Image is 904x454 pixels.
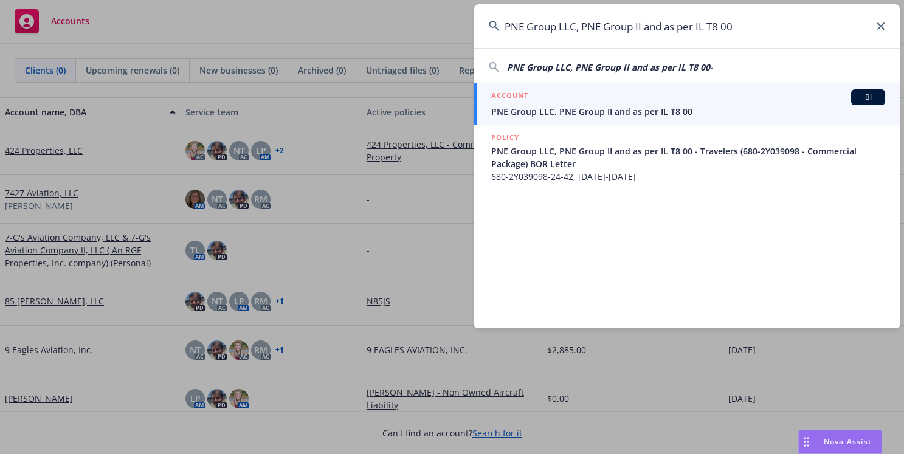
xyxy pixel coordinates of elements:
[710,61,713,73] span: -
[474,83,900,125] a: ACCOUNTBIPNE Group LLC, PNE Group II and as per IL T8 00
[491,131,519,143] h5: POLICY
[799,430,814,453] div: Drag to move
[856,92,880,103] span: BI
[507,61,710,73] span: PNE Group LLC, PNE Group II and as per IL T8 00
[474,4,900,48] input: Search...
[824,436,872,447] span: Nova Assist
[798,430,882,454] button: Nova Assist
[491,170,885,183] span: 680-2Y039098-24-42, [DATE]-[DATE]
[491,105,885,118] span: PNE Group LLC, PNE Group II and as per IL T8 00
[491,145,885,170] span: PNE Group LLC, PNE Group II and as per IL T8 00 - Travelers (680-2Y039098 - Commercial Package) B...
[474,125,900,190] a: POLICYPNE Group LLC, PNE Group II and as per IL T8 00 - Travelers (680-2Y039098 - Commercial Pack...
[491,89,528,104] h5: ACCOUNT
